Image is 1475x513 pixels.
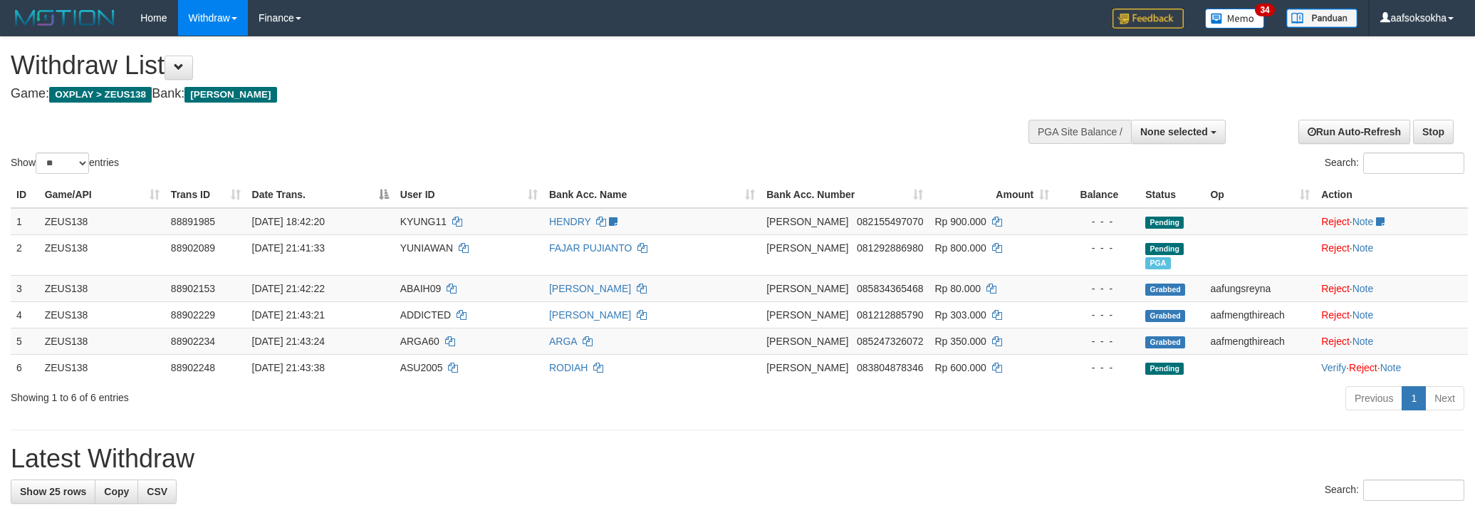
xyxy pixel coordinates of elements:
[934,242,986,254] span: Rp 800.000
[766,242,848,254] span: [PERSON_NAME]
[766,216,848,227] span: [PERSON_NAME]
[1352,336,1374,347] a: Note
[104,486,129,497] span: Copy
[934,362,986,373] span: Rp 600.000
[761,182,929,208] th: Bank Acc. Number: activate to sort column ascending
[766,362,848,373] span: [PERSON_NAME]
[95,480,138,504] a: Copy
[549,242,632,254] a: FAJAR PUJIANTO
[1321,362,1346,373] a: Verify
[20,486,86,497] span: Show 25 rows
[1315,234,1468,275] td: ·
[39,275,165,301] td: ZEUS138
[400,242,453,254] span: YUNIAWAN
[11,275,39,301] td: 3
[137,480,177,504] a: CSV
[1402,386,1426,410] a: 1
[549,309,631,321] a: [PERSON_NAME]
[171,362,215,373] span: 88902248
[11,480,95,504] a: Show 25 rows
[549,216,591,227] a: HENDRY
[11,445,1464,473] h1: Latest Withdraw
[252,336,325,347] span: [DATE] 21:43:24
[1425,386,1464,410] a: Next
[395,182,543,208] th: User ID: activate to sort column ascending
[549,283,631,294] a: [PERSON_NAME]
[1055,182,1140,208] th: Balance
[1352,242,1374,254] a: Note
[857,216,923,227] span: Copy 082155497070 to clipboard
[11,87,969,101] h4: Game: Bank:
[1315,182,1468,208] th: Action
[1145,310,1185,322] span: Grabbed
[1325,480,1464,501] label: Search:
[11,51,969,80] h1: Withdraw List
[1205,9,1265,28] img: Button%20Memo.svg
[1413,120,1454,144] a: Stop
[1204,328,1315,354] td: aafmengthireach
[1204,301,1315,328] td: aafmengthireach
[400,216,447,227] span: KYUNG11
[39,182,165,208] th: Game/API: activate to sort column ascending
[171,309,215,321] span: 88902229
[1352,283,1374,294] a: Note
[39,328,165,354] td: ZEUS138
[1204,182,1315,208] th: Op: activate to sort column ascending
[1145,363,1184,375] span: Pending
[252,216,325,227] span: [DATE] 18:42:20
[1060,241,1134,255] div: - - -
[1145,257,1170,269] span: Marked by aafchomsokheang
[1321,283,1350,294] a: Reject
[1363,152,1464,174] input: Search:
[1140,126,1208,138] span: None selected
[252,309,325,321] span: [DATE] 21:43:21
[543,182,761,208] th: Bank Acc. Name: activate to sort column ascending
[11,152,119,174] label: Show entries
[1298,120,1410,144] a: Run Auto-Refresh
[171,216,215,227] span: 88891985
[1255,4,1274,16] span: 34
[1380,362,1402,373] a: Note
[171,283,215,294] span: 88902153
[400,336,439,347] span: ARGA60
[252,283,325,294] span: [DATE] 21:42:22
[1060,361,1134,375] div: - - -
[857,362,923,373] span: Copy 083804878346 to clipboard
[1345,386,1402,410] a: Previous
[171,336,215,347] span: 88902234
[1028,120,1131,144] div: PGA Site Balance /
[49,87,152,103] span: OXPLAY > ZEUS138
[252,242,325,254] span: [DATE] 21:41:33
[857,336,923,347] span: Copy 085247326072 to clipboard
[11,328,39,354] td: 5
[857,309,923,321] span: Copy 081212885790 to clipboard
[1145,284,1185,296] span: Grabbed
[39,354,165,380] td: ZEUS138
[39,301,165,328] td: ZEUS138
[1363,480,1464,501] input: Search:
[1060,214,1134,229] div: - - -
[36,152,89,174] select: Showentries
[1145,243,1184,255] span: Pending
[252,362,325,373] span: [DATE] 21:43:38
[549,362,588,373] a: RODIAH
[1321,309,1350,321] a: Reject
[165,182,246,208] th: Trans ID: activate to sort column ascending
[11,208,39,235] td: 1
[1060,334,1134,348] div: - - -
[1060,308,1134,322] div: - - -
[766,309,848,321] span: [PERSON_NAME]
[171,242,215,254] span: 88902089
[929,182,1055,208] th: Amount: activate to sort column ascending
[1315,354,1468,380] td: · ·
[1321,242,1350,254] a: Reject
[147,486,167,497] span: CSV
[246,182,395,208] th: Date Trans.: activate to sort column descending
[1131,120,1226,144] button: None selected
[1112,9,1184,28] img: Feedback.jpg
[39,234,165,275] td: ZEUS138
[11,301,39,328] td: 4
[39,208,165,235] td: ZEUS138
[400,283,442,294] span: ABAIH09
[11,234,39,275] td: 2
